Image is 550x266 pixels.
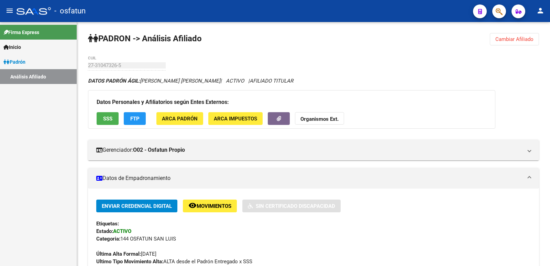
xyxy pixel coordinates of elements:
button: Movimientos [183,200,237,212]
span: - osfatun [54,3,86,19]
mat-panel-title: Datos de Empadronamiento [96,174,522,182]
span: Movimientos [197,203,231,209]
span: [PERSON_NAME] [PERSON_NAME] [88,78,220,84]
div: 144 OSFATUN SAN LUIS [96,235,531,243]
strong: PADRON -> Análisis Afiliado [88,34,202,43]
span: AFILIADO TITULAR [250,78,293,84]
span: Padrón [3,58,25,66]
span: Inicio [3,43,21,51]
mat-icon: person [536,7,544,15]
i: | ACTIVO | [88,78,293,84]
button: SSS [97,112,119,125]
strong: O02 - Osfatun Propio [133,146,185,154]
span: Sin Certificado Discapacidad [256,203,335,209]
mat-expansion-panel-header: Datos de Empadronamiento [88,168,539,189]
span: ARCA Impuestos [214,116,257,122]
mat-icon: menu [5,7,14,15]
button: ARCA Padrón [156,112,203,125]
strong: Etiquetas: [96,221,119,227]
strong: Categoria: [96,236,120,242]
button: Enviar Credencial Digital [96,200,177,212]
button: Sin Certificado Discapacidad [242,200,341,212]
span: Cambiar Afiliado [495,36,533,42]
mat-expansion-panel-header: Gerenciador:O02 - Osfatun Propio [88,140,539,160]
iframe: Intercom live chat [527,243,543,259]
span: Enviar Credencial Digital [102,203,172,209]
strong: Última Alta Formal: [96,251,141,257]
strong: ACTIVO [113,228,131,234]
strong: DATOS PADRÓN ÁGIL: [88,78,140,84]
strong: Ultimo Tipo Movimiento Alta: [96,258,163,265]
strong: Estado: [96,228,113,234]
span: [DATE] [96,251,156,257]
mat-panel-title: Gerenciador: [96,146,522,154]
strong: Organismos Ext. [300,116,339,122]
button: Organismos Ext. [295,112,344,125]
span: Firma Express [3,29,39,36]
button: Cambiar Afiliado [490,33,539,45]
button: FTP [124,112,146,125]
span: FTP [130,116,140,122]
h3: Datos Personales y Afiliatorios según Entes Externos: [97,97,487,107]
span: ALTA desde el Padrón Entregado x SSS [96,258,252,265]
mat-icon: remove_red_eye [188,201,197,210]
span: SSS [103,116,112,122]
button: ARCA Impuestos [208,112,263,125]
span: ARCA Padrón [162,116,198,122]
